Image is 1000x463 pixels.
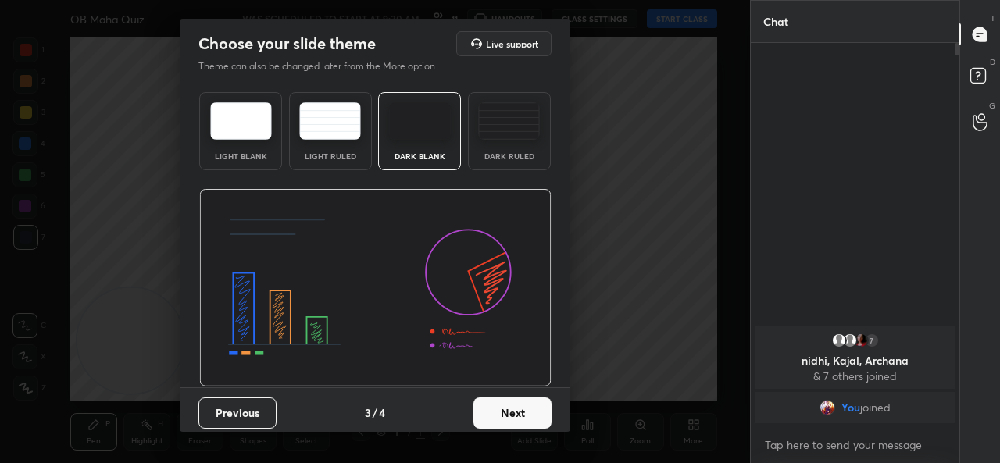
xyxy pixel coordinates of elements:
img: 7b048414352a4fedbc933fdf7bdc088c.jpg [853,333,869,348]
p: T [991,12,995,24]
div: grid [751,323,959,426]
img: 820eccca3c02444c8dae7cf635fb5d2a.jpg [820,400,835,415]
p: & 7 others joined [764,370,946,383]
h4: 4 [379,404,385,421]
div: 7 [864,333,880,348]
div: Dark Ruled [478,152,541,160]
img: lightRuledTheme.5fabf969.svg [299,102,361,140]
h4: / [373,404,377,421]
div: Dark Blank [388,152,451,160]
p: Theme can also be changed later from the More option [198,59,452,73]
p: Chat [751,1,801,42]
span: You [841,401,860,414]
span: joined [860,401,891,414]
img: darkThemeBanner.d06ce4a2.svg [199,189,552,387]
img: lightTheme.e5ed3b09.svg [210,102,272,140]
h4: 3 [365,404,371,421]
p: D [990,56,995,68]
h5: Live support [486,39,538,48]
img: darkRuledTheme.de295e13.svg [478,102,540,140]
img: darkTheme.f0cc69e5.svg [389,102,451,140]
div: Light Ruled [299,152,362,160]
div: Light Blank [209,152,272,160]
p: nidhi, Kajal, Archana [764,354,946,367]
img: default.png [842,333,858,348]
h2: Choose your slide theme [198,34,376,54]
img: default.png [831,333,847,348]
button: Previous [198,397,277,429]
button: Next [473,397,552,429]
p: G [989,100,995,112]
